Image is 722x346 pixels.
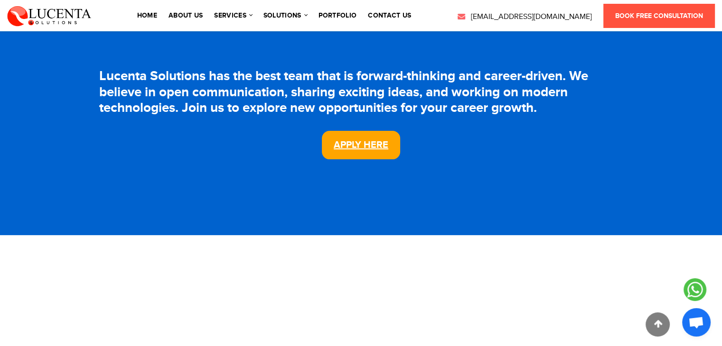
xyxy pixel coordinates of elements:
[603,4,715,28] a: Book Free Consultation
[319,12,357,19] a: portfolio
[263,12,307,19] a: solutions
[615,12,703,20] span: Book Free Consultation
[368,12,411,19] a: contact us
[7,5,92,27] img: Lucenta Solutions
[322,131,400,159] a: Apply Here
[457,11,592,23] a: [EMAIL_ADDRESS][DOMAIN_NAME]
[214,12,252,19] a: services
[137,12,157,19] a: Home
[99,69,623,117] h3: Lucenta Solutions has the best team that is forward-thinking and career-driven. We believe in ope...
[169,12,203,19] a: About Us
[682,308,711,337] div: Open chat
